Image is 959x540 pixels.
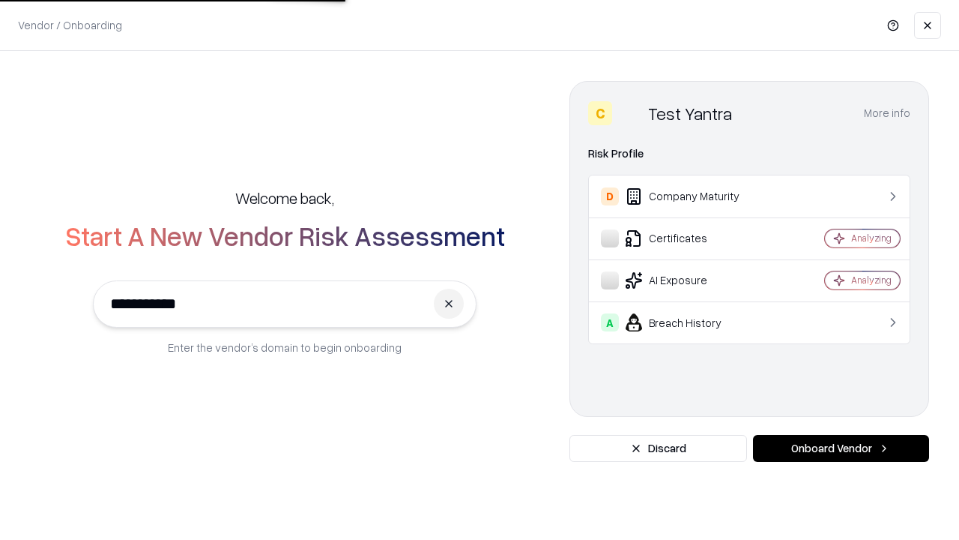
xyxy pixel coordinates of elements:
[235,187,334,208] h5: Welcome back,
[601,187,619,205] div: D
[601,271,780,289] div: AI Exposure
[588,145,910,163] div: Risk Profile
[618,101,642,125] img: Test Yantra
[601,313,780,331] div: Breach History
[753,435,929,462] button: Onboard Vendor
[601,313,619,331] div: A
[851,232,892,244] div: Analyzing
[601,187,780,205] div: Company Maturity
[851,274,892,286] div: Analyzing
[18,17,122,33] p: Vendor / Onboarding
[168,340,402,355] p: Enter the vendor’s domain to begin onboarding
[588,101,612,125] div: C
[601,229,780,247] div: Certificates
[648,101,732,125] div: Test Yantra
[65,220,505,250] h2: Start A New Vendor Risk Assessment
[569,435,747,462] button: Discard
[864,100,910,127] button: More info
